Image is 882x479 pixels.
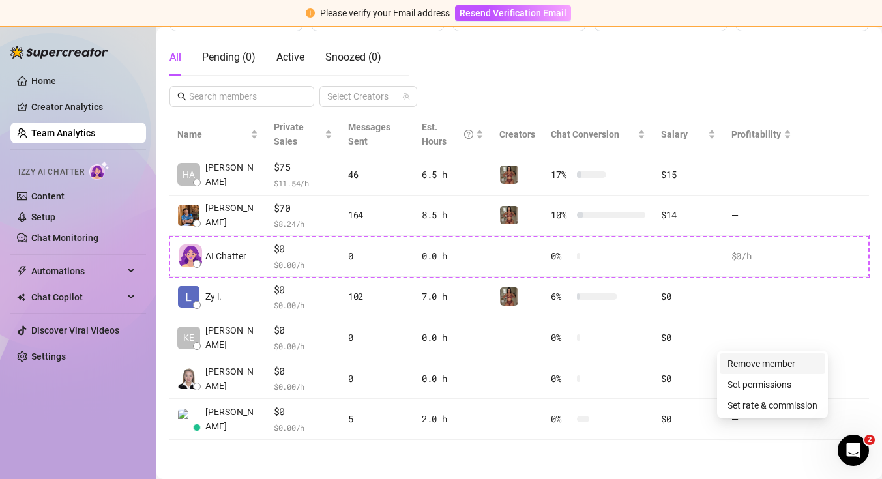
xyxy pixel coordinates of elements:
[661,289,715,304] div: $0
[306,8,315,18] span: exclamation-circle
[274,241,332,257] span: $0
[205,405,258,433] span: [PERSON_NAME]
[274,258,332,271] span: $ 0.00 /h
[661,129,688,139] span: Salary
[179,244,202,267] img: izzy-ai-chatter-avatar-DDCN_rTZ.svg
[348,167,406,182] div: 46
[551,129,619,139] span: Chat Conversion
[10,46,108,59] img: logo-BBDzfeDw.svg
[455,5,571,21] button: Resend Verification Email
[177,127,248,141] span: Name
[274,421,332,434] span: $ 0.00 /h
[422,412,484,426] div: 2.0 h
[205,323,258,352] span: [PERSON_NAME]
[274,122,304,147] span: Private Sales
[17,293,25,302] img: Chat Copilot
[724,196,799,237] td: —
[178,205,199,226] img: Chester Tagayun…
[724,277,799,318] td: —
[551,330,572,345] span: 0 %
[348,249,406,263] div: 0
[177,92,186,101] span: search
[183,330,194,345] span: KE
[31,287,124,308] span: Chat Copilot
[325,51,381,63] span: Snoozed ( 0 )
[422,249,484,263] div: 0.0 h
[402,93,410,100] span: team
[422,371,484,386] div: 0.0 h
[31,325,119,336] a: Discover Viral Videos
[422,208,484,222] div: 8.5 h
[31,351,66,362] a: Settings
[31,191,65,201] a: Content
[274,298,332,312] span: $ 0.00 /h
[728,379,791,390] a: Set permissions
[731,129,781,139] span: Profitability
[492,115,543,154] th: Creators
[169,115,266,154] th: Name
[31,128,95,138] a: Team Analytics
[724,317,799,358] td: —
[731,249,791,263] div: $0 /h
[464,120,473,149] span: question-circle
[422,167,484,182] div: 6.5 h
[89,161,110,180] img: AI Chatter
[205,160,258,189] span: [PERSON_NAME]
[31,261,124,282] span: Automations
[178,286,199,308] img: Zy lei
[500,206,518,224] img: Greek
[274,340,332,353] span: $ 0.00 /h
[864,435,875,445] span: 2
[422,289,484,304] div: 7.0 h
[728,400,817,411] a: Set rate & commission
[551,412,572,426] span: 0 %
[31,212,55,222] a: Setup
[838,435,869,466] iframe: Intercom live chat
[274,282,332,298] span: $0
[178,409,199,430] img: Alva K
[348,371,406,386] div: 0
[17,266,27,276] span: thunderbolt
[551,371,572,386] span: 0 %
[205,201,258,229] span: [PERSON_NAME]
[202,50,256,65] div: Pending ( 0 )
[31,96,136,117] a: Creator Analytics
[205,364,258,393] span: [PERSON_NAME]
[348,208,406,222] div: 164
[551,167,572,182] span: 17 %
[31,233,98,243] a: Chat Monitoring
[274,404,332,420] span: $0
[320,6,450,20] div: Please verify your Email address
[724,154,799,196] td: —
[661,412,715,426] div: $0
[205,249,246,263] span: AI Chatter
[661,167,715,182] div: $15
[348,412,406,426] div: 5
[500,166,518,184] img: Greek
[276,51,304,63] span: Active
[422,120,474,149] div: Est. Hours
[205,289,222,304] span: Zy l.
[274,364,332,379] span: $0
[661,208,715,222] div: $14
[274,380,332,393] span: $ 0.00 /h
[348,122,390,147] span: Messages Sent
[348,330,406,345] div: 0
[551,249,572,263] span: 0 %
[661,330,715,345] div: $0
[551,289,572,304] span: 6 %
[169,50,181,65] div: All
[183,167,195,182] span: HA
[189,89,296,104] input: Search members
[348,289,406,304] div: 102
[274,217,332,230] span: $ 8.24 /h
[460,8,566,18] span: Resend Verification Email
[274,177,332,190] span: $ 11.54 /h
[724,399,799,440] td: —
[661,371,715,386] div: $0
[31,76,56,86] a: Home
[18,166,84,179] span: Izzy AI Chatter
[728,358,795,369] a: Remove member
[274,160,332,175] span: $75
[551,208,572,222] span: 10 %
